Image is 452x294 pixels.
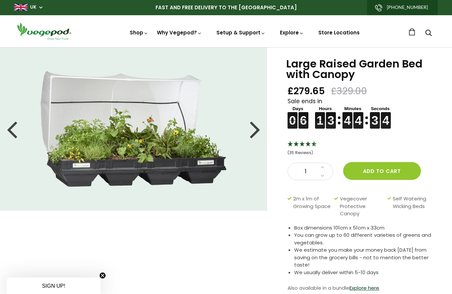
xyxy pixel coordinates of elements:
li: We usually deliver within 5-10 days [294,269,435,276]
img: Large Raised Garden Bed with Canopy [41,71,226,187]
span: SIGN UP! [42,283,65,289]
div: SIGN UP!Close teaser [7,277,101,294]
a: Search [425,30,432,37]
span: 4.69 Stars - 35 Reviews [288,150,313,155]
a: Increase quantity by 1 [319,163,326,172]
a: Explore here [349,284,379,291]
img: Vegepod [14,22,74,41]
h1: Large Raised Garden Bed with Canopy [286,59,435,80]
a: Decrease quantity by 1 [319,172,326,180]
li: We estimate you make your money back [DATE] from saving on the grocery bills - not to mention the... [294,246,435,269]
a: Store Locations [318,29,360,36]
figure: 3 [370,112,380,120]
figure: 0 [288,112,297,120]
a: Explore [280,29,304,36]
figure: 4 [353,112,363,120]
figure: 4 [342,112,352,120]
a: Why Vegepod? [157,29,202,36]
span: £279.65 [288,85,325,97]
a: Setup & Support [216,29,265,36]
li: You can grow up to 60 different varieties of greens and vegetables. [294,231,435,246]
span: 2m x 1m of Growing Space [293,195,331,218]
figure: 6 [298,112,308,120]
span: 1 [294,167,317,176]
li: Box dimensions 101cm x 51cm x 33cm [294,224,435,232]
figure: 4 [381,112,391,120]
button: Close teaser [99,272,106,279]
span: Self Watering Wicking Beds [393,195,432,218]
p: Also available in a bundle . [288,283,435,293]
div: 4.69 Stars - 35 Reviews [288,140,435,157]
img: gb_large.png [14,4,27,11]
a: Shop [130,29,148,36]
figure: 1 [315,112,325,120]
div: Sale ends in [288,97,435,129]
button: Add to cart [343,162,421,180]
figure: 3 [326,112,336,120]
span: £329.00 [331,85,367,97]
span: Vegecover Protective Canopy [340,195,384,218]
a: UK [30,4,36,11]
